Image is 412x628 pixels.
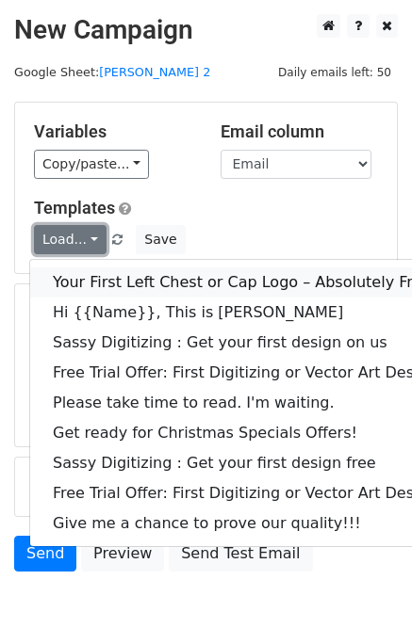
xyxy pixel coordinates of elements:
a: Daily emails left: 50 [272,65,398,79]
a: [PERSON_NAME] 2 [99,65,210,79]
h5: Email column [221,121,379,142]
a: Send [14,536,76,572]
a: Load... [34,225,107,254]
a: Copy/paste... [34,150,149,179]
small: Google Sheet: [14,65,210,79]
a: Preview [81,536,164,572]
span: Daily emails left: 50 [272,62,398,83]
h2: New Campaign [14,14,398,46]
button: Save [136,225,185,254]
iframe: Chat Widget [318,538,412,628]
a: Send Test Email [169,536,312,572]
h5: Variables [34,121,192,142]
a: Templates [34,198,115,217]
